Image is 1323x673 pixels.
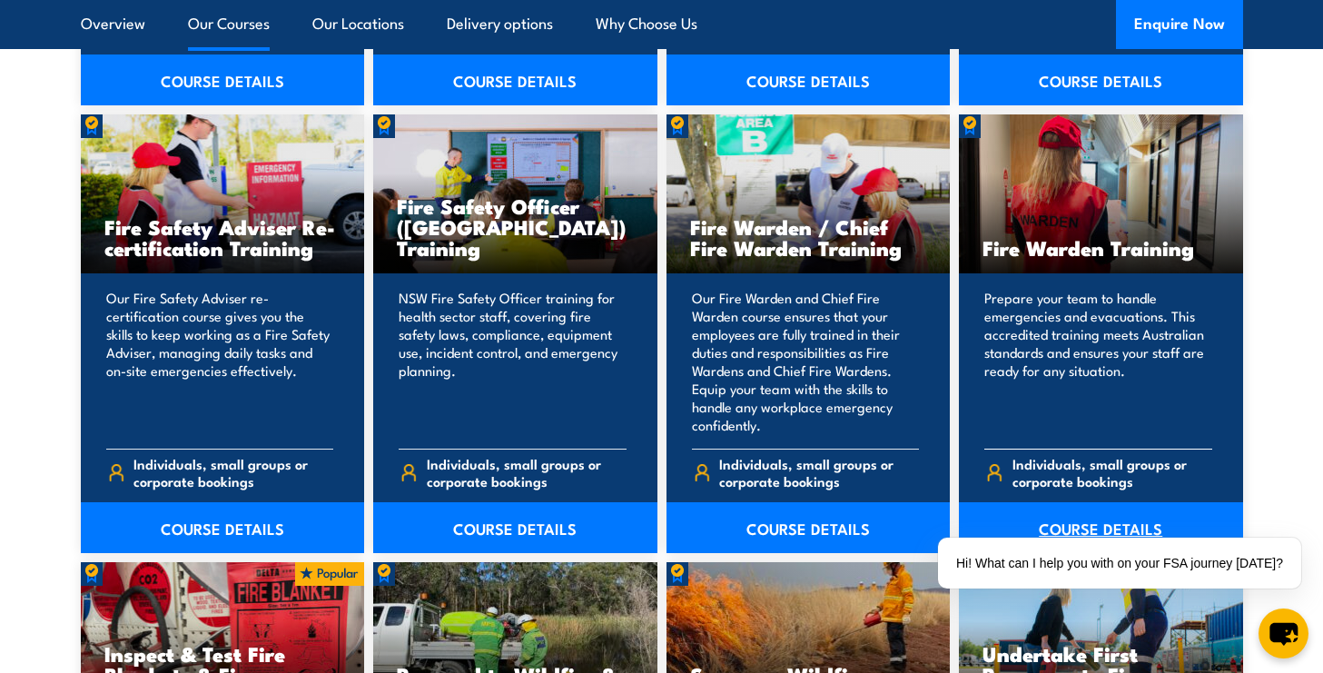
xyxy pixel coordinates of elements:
[104,216,341,258] h3: Fire Safety Adviser Re-certification Training
[133,455,333,490] span: Individuals, small groups or corporate bookings
[959,54,1243,105] a: COURSE DETAILS
[399,289,627,434] p: NSW Fire Safety Officer training for health sector staff, covering fire safety laws, compliance, ...
[427,455,627,490] span: Individuals, small groups or corporate bookings
[982,237,1219,258] h3: Fire Warden Training
[666,54,951,105] a: COURSE DETAILS
[666,502,951,553] a: COURSE DETAILS
[106,289,334,434] p: Our Fire Safety Adviser re-certification course gives you the skills to keep working as a Fire Sa...
[373,502,657,553] a: COURSE DETAILS
[938,538,1301,589] div: Hi! What can I help you with on your FSA journey [DATE]?
[719,455,919,490] span: Individuals, small groups or corporate bookings
[692,289,920,434] p: Our Fire Warden and Chief Fire Warden course ensures that your employees are fully trained in the...
[373,54,657,105] a: COURSE DETAILS
[81,54,365,105] a: COURSE DETAILS
[1259,609,1308,658] button: chat-button
[690,216,927,258] h3: Fire Warden / Chief Fire Warden Training
[1012,455,1212,490] span: Individuals, small groups or corporate bookings
[959,502,1243,553] a: COURSE DETAILS
[984,289,1212,434] p: Prepare your team to handle emergencies and evacuations. This accredited training meets Australia...
[397,195,634,258] h3: Fire Safety Officer ([GEOGRAPHIC_DATA]) Training
[81,502,365,553] a: COURSE DETAILS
